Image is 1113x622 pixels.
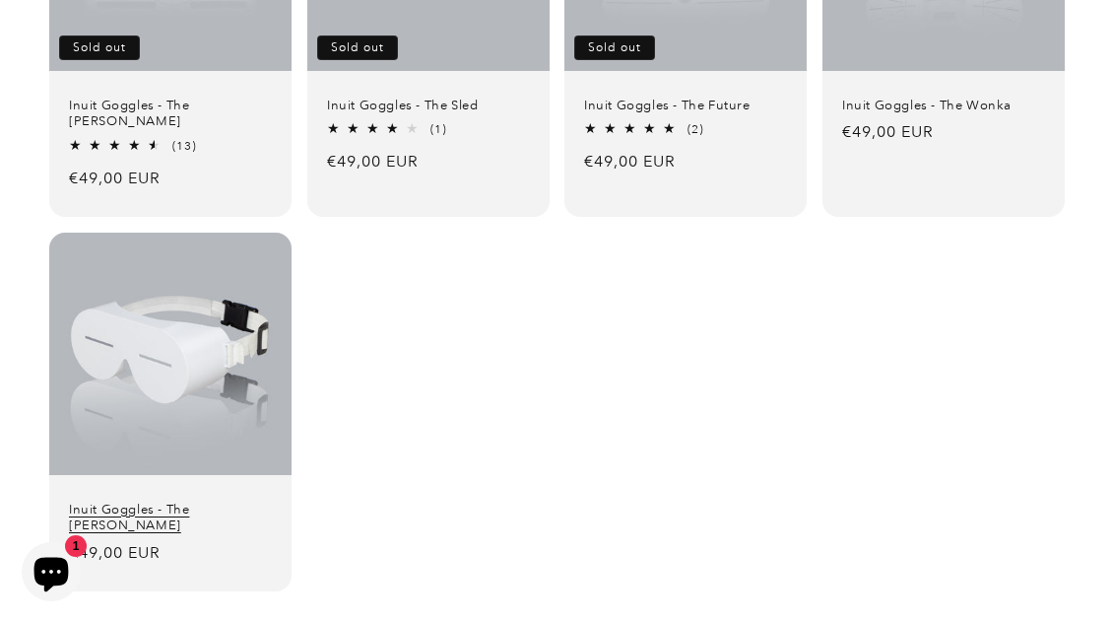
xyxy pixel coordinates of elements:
a: Inuit Goggles - The Wonka [842,98,1045,114]
a: Inuit Goggles - The [PERSON_NAME] [69,98,272,131]
a: Inuit Goggles - The Sled [327,98,530,114]
a: Inuit Goggles - The Future [584,98,787,114]
a: Inuit Goggles - The [PERSON_NAME] [69,502,272,535]
inbox-online-store-chat: Shopify online store chat [16,542,87,606]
